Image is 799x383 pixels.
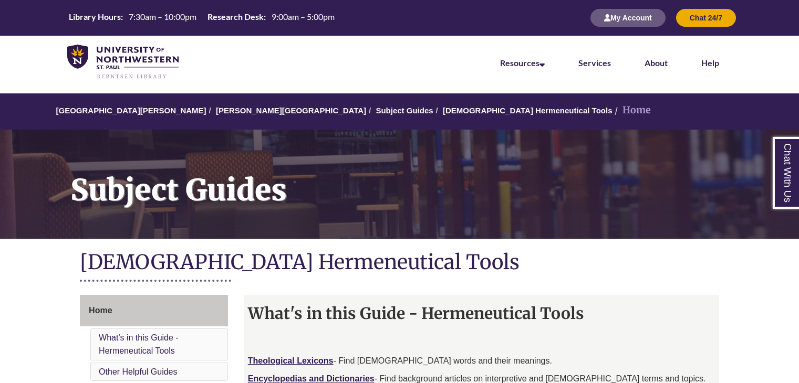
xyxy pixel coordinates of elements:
[65,11,339,25] a: Hours Today
[203,11,267,23] th: Research Desk:
[216,106,366,115] a: [PERSON_NAME][GEOGRAPHIC_DATA]
[99,333,179,356] a: What's in this Guide - Hermeneutical Tools
[248,356,334,365] a: Theological Lexicons
[590,13,666,22] a: My Account
[500,58,545,68] a: Resources
[701,58,719,68] a: Help
[99,367,177,376] a: Other Helpful Guides
[65,11,339,24] table: Hours Today
[578,58,611,68] a: Services
[59,130,799,225] h1: Subject Guides
[248,355,715,367] p: - Find [DEMOGRAPHIC_DATA] words and their meanings.
[129,12,196,22] span: 7:30am – 10:00pm
[89,306,112,315] span: Home
[272,12,335,22] span: 9:00am – 5:00pm
[676,13,736,22] a: Chat 24/7
[612,103,651,118] li: Home
[443,106,613,115] a: [DEMOGRAPHIC_DATA] Hermeneutical Tools
[248,374,375,383] a: Encyclopedias and Dictionaries
[56,106,206,115] a: [GEOGRAPHIC_DATA][PERSON_NAME]
[80,249,719,277] h1: [DEMOGRAPHIC_DATA] Hermeneutical Tools
[80,295,228,326] a: Home
[67,45,179,80] img: UNWSP Library Logo
[65,11,124,23] th: Library Hours:
[645,58,668,68] a: About
[244,300,719,326] h2: What's in this Guide - Hermeneutical Tools
[590,9,666,27] button: My Account
[376,106,433,115] a: Subject Guides
[676,9,736,27] button: Chat 24/7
